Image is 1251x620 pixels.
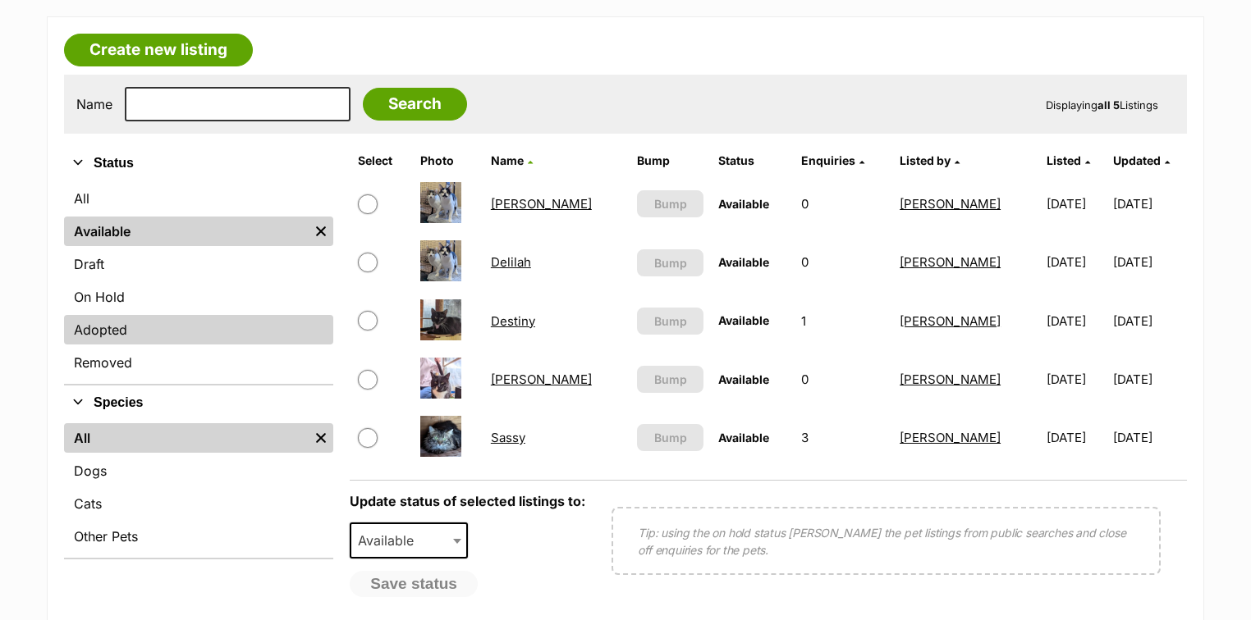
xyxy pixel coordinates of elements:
[64,392,333,413] button: Species
[1097,98,1120,112] strong: all 5
[491,430,525,445] a: Sassy
[351,529,430,552] span: Available
[491,153,533,167] a: Name
[1113,351,1185,408] td: [DATE]
[637,424,703,451] button: Bump
[1040,409,1112,466] td: [DATE]
[64,423,309,453] a: All
[1047,153,1081,167] span: Listed
[1113,293,1185,349] td: [DATE]
[718,197,769,211] span: Available
[491,254,531,270] a: Delilah
[64,522,333,551] a: Other Pets
[1113,153,1161,167] span: Updated
[900,254,1001,270] a: [PERSON_NAME]
[795,351,891,408] td: 0
[64,180,333,384] div: Status
[491,313,535,329] a: Destiny
[718,372,769,386] span: Available
[414,148,483,174] th: Photo
[900,153,960,167] a: Listed by
[654,254,687,271] span: Bump
[801,153,855,167] span: translation missing: en.admin.listings.index.attributes.enquiries
[637,308,703,335] button: Bump
[654,312,687,330] span: Bump
[1047,153,1090,167] a: Listed
[309,217,333,246] a: Remove filter
[637,190,703,217] button: Bump
[654,429,687,446] span: Bump
[64,282,333,312] a: On Hold
[801,153,864,167] a: Enquiries
[795,293,891,349] td: 1
[654,195,687,212] span: Bump
[718,255,769,269] span: Available
[900,430,1001,445] a: [PERSON_NAME]
[1040,176,1112,232] td: [DATE]
[1113,234,1185,290] td: [DATE]
[1113,176,1185,232] td: [DATE]
[420,416,461,457] img: Sassy
[1046,98,1158,112] span: Displaying Listings
[420,358,461,399] img: Lionel
[900,153,951,167] span: Listed by
[64,249,333,279] a: Draft
[654,371,687,388] span: Bump
[718,431,769,444] span: Available
[350,522,468,558] span: Available
[630,148,710,174] th: Bump
[64,456,333,486] a: Dogs
[64,153,333,174] button: Status
[64,184,333,213] a: All
[637,366,703,393] button: Bump
[64,420,333,558] div: Species
[64,315,333,344] a: Adopted
[64,348,333,377] a: Removed
[64,34,253,66] a: Create new listing
[795,409,891,466] td: 3
[1113,153,1170,167] a: Updated
[309,423,333,453] a: Remove filter
[1040,351,1112,408] td: [DATE]
[351,148,412,174] th: Select
[491,372,592,387] a: [PERSON_NAME]
[1113,409,1185,466] td: [DATE]
[76,97,112,112] label: Name
[491,196,592,212] a: [PERSON_NAME]
[64,489,333,518] a: Cats
[712,148,793,174] th: Status
[1040,293,1112,349] td: [DATE]
[350,493,585,509] label: Update status of selected listings to:
[638,524,1134,558] p: Tip: using the on hold status [PERSON_NAME] the pet listings from public searches and close off e...
[64,217,309,246] a: Available
[900,313,1001,329] a: [PERSON_NAME]
[900,372,1001,387] a: [PERSON_NAME]
[491,153,524,167] span: Name
[420,299,461,340] img: Destiny
[718,313,769,327] span: Available
[1040,234,1112,290] td: [DATE]
[795,176,891,232] td: 0
[795,234,891,290] td: 0
[637,249,703,276] button: Bump
[363,88,467,121] input: Search
[350,571,478,597] button: Save status
[900,196,1001,212] a: [PERSON_NAME]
